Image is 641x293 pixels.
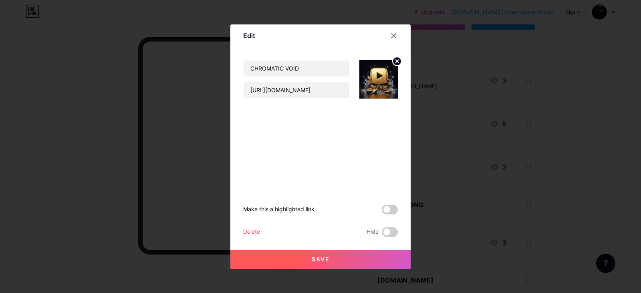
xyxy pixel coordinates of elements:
span: Hide [367,227,379,237]
span: Save [312,256,330,263]
div: Delete [243,227,260,237]
div: Edit [243,31,255,40]
img: link_thumbnail [359,60,398,99]
button: Save [230,250,411,269]
input: URL [244,82,349,98]
input: Title [244,61,349,77]
div: Make this a highlighted link [243,205,314,214]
